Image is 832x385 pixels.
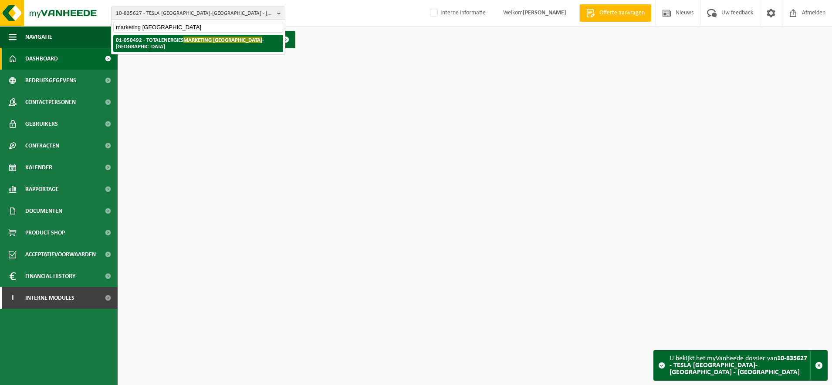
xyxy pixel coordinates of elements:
a: Offerte aanvragen [579,4,651,22]
strong: [PERSON_NAME] [523,10,566,16]
div: U bekijkt het myVanheede dossier van [670,351,810,380]
span: Rapportage [25,178,59,200]
span: Navigatie [25,26,52,48]
span: 10-835627 - TESLA [GEOGRAPHIC_DATA]-[GEOGRAPHIC_DATA] - [GEOGRAPHIC_DATA] [116,7,274,20]
span: Documenten [25,200,62,222]
span: Financial History [25,265,75,287]
span: Bedrijfsgegevens [25,70,76,91]
span: Contactpersonen [25,91,76,113]
span: MARKETING [GEOGRAPHIC_DATA] [183,37,262,43]
span: Kalender [25,157,52,178]
strong: 01-050492 - TOTALENERGIES - [GEOGRAPHIC_DATA] [116,37,264,50]
button: 10-835627 - TESLA [GEOGRAPHIC_DATA]-[GEOGRAPHIC_DATA] - [GEOGRAPHIC_DATA] [111,7,285,20]
span: Offerte aanvragen [597,9,647,17]
label: Interne informatie [428,7,486,20]
span: Interne modules [25,287,74,309]
strong: 10-835627 - TESLA [GEOGRAPHIC_DATA]-[GEOGRAPHIC_DATA] - [GEOGRAPHIC_DATA] [670,355,807,376]
span: Contracten [25,135,59,157]
span: Dashboard [25,48,58,70]
span: Product Shop [25,222,65,244]
span: I [9,287,17,309]
span: Gebruikers [25,113,58,135]
span: Acceptatievoorwaarden [25,244,96,265]
input: Zoeken naar gekoppelde vestigingen [113,22,283,33]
